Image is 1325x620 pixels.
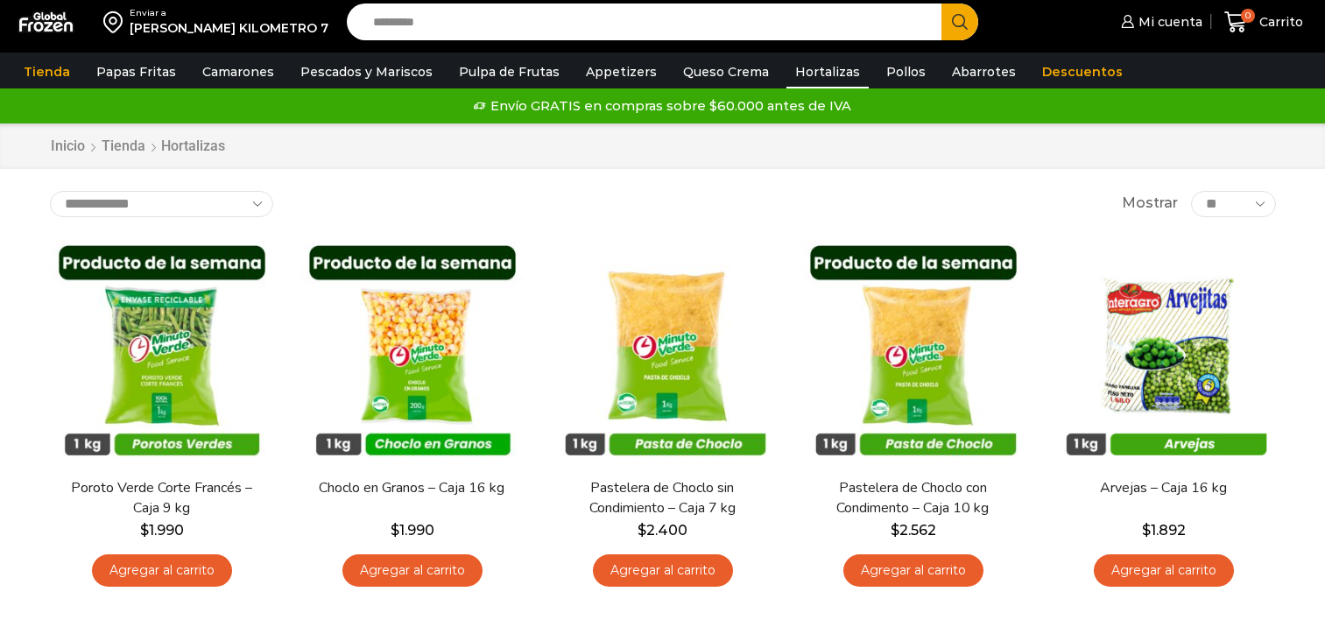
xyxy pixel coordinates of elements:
a: Pulpa de Frutas [450,55,568,88]
a: Pescados y Mariscos [292,55,441,88]
a: Agregar al carrito: “Pastelera de Choclo con Condimento - Caja 10 kg” [843,554,983,587]
bdi: 2.400 [638,522,687,539]
a: Agregar al carrito: “Pastelera de Choclo sin Condimiento - Caja 7 kg” [593,554,733,587]
div: [PERSON_NAME] KILOMETRO 7 [130,19,328,37]
a: Descuentos [1033,55,1131,88]
a: Camarones [194,55,283,88]
a: Hortalizas [786,55,869,88]
a: Pastelera de Choclo sin Condimiento – Caja 7 kg [561,478,763,518]
a: Appetizers [577,55,666,88]
bdi: 1.892 [1142,522,1186,539]
a: Agregar al carrito: “Poroto Verde Corte Francés - Caja 9 kg” [92,554,232,587]
bdi: 2.562 [891,522,936,539]
a: Abarrotes [943,55,1025,88]
bdi: 1.990 [140,522,184,539]
a: Poroto Verde Corte Francés – Caja 9 kg [60,478,262,518]
span: Mi cuenta [1134,13,1202,31]
span: $ [140,522,149,539]
a: Inicio [50,137,86,157]
a: Tienda [15,55,79,88]
span: $ [638,522,646,539]
nav: Breadcrumb [50,137,225,157]
span: 0 [1241,9,1255,23]
a: Mi cuenta [1117,4,1202,39]
a: Tienda [101,137,146,157]
a: Agregar al carrito: “Arvejas - Caja 16 kg” [1094,554,1234,587]
a: Queso Crema [674,55,778,88]
a: Pastelera de Choclo con Condimento – Caja 10 kg [812,478,1013,518]
button: Search button [941,4,978,40]
a: Papas Fritas [88,55,185,88]
span: $ [891,522,899,539]
a: 0 Carrito [1220,2,1307,43]
h1: Hortalizas [161,137,225,154]
span: Carrito [1255,13,1303,31]
select: Pedido de la tienda [50,191,273,217]
a: Choclo en Granos – Caja 16 kg [311,478,512,498]
bdi: 1.990 [391,522,434,539]
div: Enviar a [130,7,328,19]
a: Agregar al carrito: “Choclo en Granos - Caja 16 kg” [342,554,483,587]
a: Pollos [877,55,934,88]
a: Arvejas – Caja 16 kg [1062,478,1264,498]
span: Mostrar [1122,194,1178,214]
span: $ [391,522,399,539]
span: $ [1142,522,1151,539]
img: address-field-icon.svg [103,7,130,37]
